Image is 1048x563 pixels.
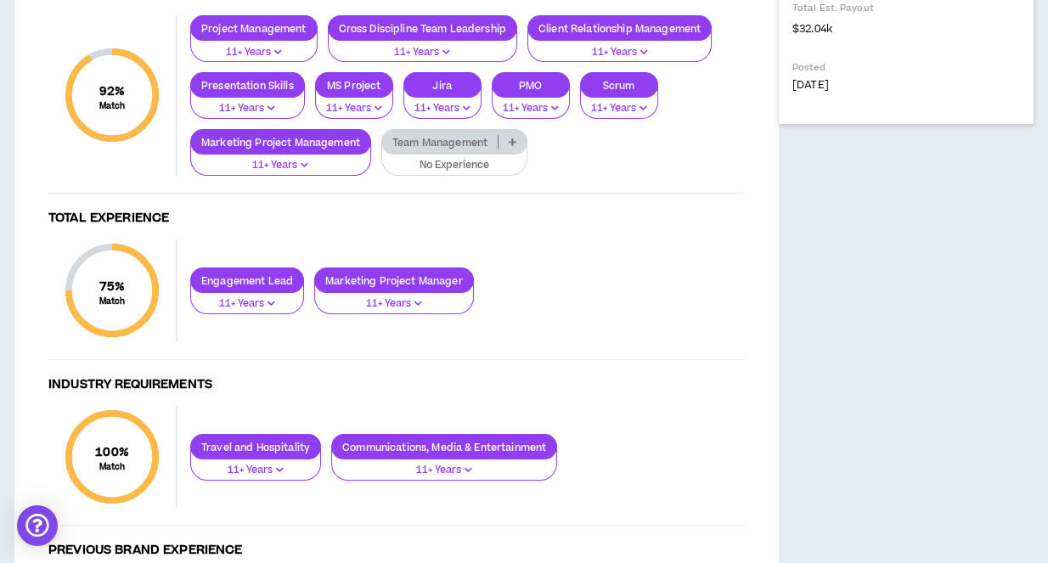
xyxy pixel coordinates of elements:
[99,82,126,100] span: 92 %
[190,282,304,314] button: 11+ Years
[580,87,658,119] button: 11+ Years
[201,158,360,173] p: 11+ Years
[99,278,126,296] span: 75 %
[493,79,569,92] p: PMO
[329,22,516,35] p: Cross Discipline Team Leadership
[381,144,527,176] button: No Experience
[315,274,473,287] p: Marketing Project Manager
[315,87,393,119] button: 11+ Years
[48,211,745,227] h4: Total Experience
[95,461,129,473] small: Match
[792,61,1020,74] p: Posted
[99,100,126,112] small: Match
[591,101,647,116] p: 11+ Years
[326,101,382,116] p: 11+ Years
[17,505,58,546] div: Open Intercom Messenger
[190,448,321,481] button: 11+ Years
[201,101,294,116] p: 11+ Years
[331,448,557,481] button: 11+ Years
[325,296,463,312] p: 11+ Years
[99,296,126,307] small: Match
[201,45,307,60] p: 11+ Years
[414,101,470,116] p: 11+ Years
[492,87,570,119] button: 11+ Years
[191,274,303,287] p: Engagement Lead
[190,31,318,63] button: 11+ Years
[328,31,517,63] button: 11+ Years
[191,79,304,92] p: Presentation Skills
[95,443,129,461] span: 100 %
[392,158,516,173] p: No Experience
[314,282,474,314] button: 11+ Years
[191,22,317,35] p: Project Management
[538,45,701,60] p: 11+ Years
[382,136,498,149] p: Team Management
[48,377,745,393] h4: Industry Requirements
[581,79,657,92] p: Scrum
[403,87,482,119] button: 11+ Years
[201,463,310,478] p: 11+ Years
[316,79,392,92] p: MS Project
[503,101,559,116] p: 11+ Years
[190,87,305,119] button: 11+ Years
[332,441,556,453] p: Communications, Media & Entertainment
[528,22,711,35] p: Client Relationship Management
[792,18,832,38] span: $32.04k
[48,543,745,559] h4: Previous Brand Experience
[191,441,320,453] p: Travel and Hospitality
[190,144,371,176] button: 11+ Years
[191,136,370,149] p: Marketing Project Management
[342,463,546,478] p: 11+ Years
[404,79,481,92] p: Jira
[201,296,293,312] p: 11+ Years
[527,31,712,63] button: 11+ Years
[339,45,506,60] p: 11+ Years
[792,77,1020,93] p: [DATE]
[792,2,1020,14] p: Total Est. Payout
